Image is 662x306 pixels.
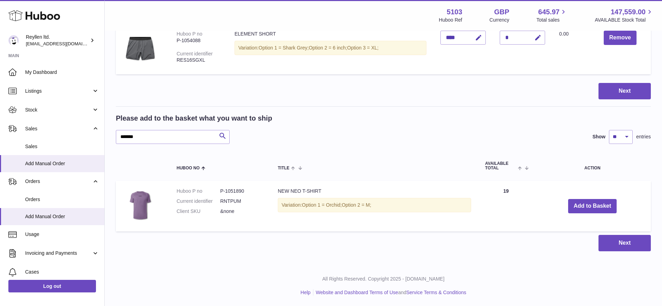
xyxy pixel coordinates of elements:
[309,45,347,51] span: Option 2 = 6 inch;
[598,83,651,99] button: Next
[177,31,202,37] div: Huboo P no
[25,88,92,94] span: Listings
[25,269,99,275] span: Cases
[177,208,220,215] dt: Client SKU
[177,166,200,170] span: Huboo no
[485,161,516,170] span: AVAILABLE Total
[595,7,654,23] a: 147,559.00 AVAILABLE Stock Total
[177,188,220,194] dt: Huboo P no
[25,160,99,167] span: Add Manual Order
[568,199,617,213] button: Add to Basket
[536,17,567,23] span: Total sales
[25,213,99,220] span: Add Manual Order
[25,231,99,238] span: Usage
[536,7,567,23] a: 645.97 Total sales
[302,202,342,208] span: Option 1 = Orchid;
[313,289,466,296] li: and
[611,7,646,17] span: 147,559.00
[593,133,605,140] label: Show
[25,125,92,132] span: Sales
[636,133,651,140] span: entries
[8,35,19,46] img: internalAdmin-5103@internal.huboo.com
[406,290,466,295] a: Service Terms & Conditions
[595,17,654,23] span: AVAILABLE Stock Total
[26,41,103,46] span: [EMAIL_ADDRESS][DOMAIN_NAME]
[559,31,568,37] span: 0.00
[25,250,92,257] span: Invoicing and Payments
[316,290,398,295] a: Website and Dashboard Terms of Use
[604,31,637,45] button: Remove
[25,143,99,150] span: Sales
[342,202,371,208] span: Option 2 = M;
[490,17,509,23] div: Currency
[110,276,656,282] p: All Rights Reserved. Copyright 2025 - [DOMAIN_NAME]
[220,208,264,215] dd: &none
[177,57,221,63] div: RES16SGXL
[538,7,559,17] span: 645.97
[478,181,534,231] td: 19
[300,290,311,295] a: Help
[25,107,92,113] span: Stock
[494,7,509,17] strong: GBP
[271,181,478,231] td: NEW NEO T-SHIRT
[8,280,96,292] a: Log out
[26,34,89,47] div: Reyllen ltd.
[25,69,99,76] span: My Dashboard
[347,45,379,51] span: Option 3 = XL;
[116,114,272,123] h2: Please add to the basket what you want to ship
[177,37,221,44] div: P-1054088
[598,235,651,251] button: Next
[25,178,92,185] span: Orders
[278,198,471,212] div: Variation:
[25,196,99,203] span: Orders
[228,24,433,74] td: ELEMENT SHORT
[447,7,462,17] strong: 5103
[177,198,220,205] dt: Current identifier
[439,17,462,23] div: Huboo Ref
[534,154,651,177] th: Action
[123,188,158,223] img: NEW NEO T-SHIRT
[220,188,264,194] dd: P-1051890
[220,198,264,205] dd: RNTPUM
[235,41,426,55] div: Variation:
[177,51,213,56] div: Current identifier
[278,166,289,170] span: Title
[123,31,158,66] img: ELEMENT SHORT
[259,45,309,51] span: Option 1 = Shark Grey;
